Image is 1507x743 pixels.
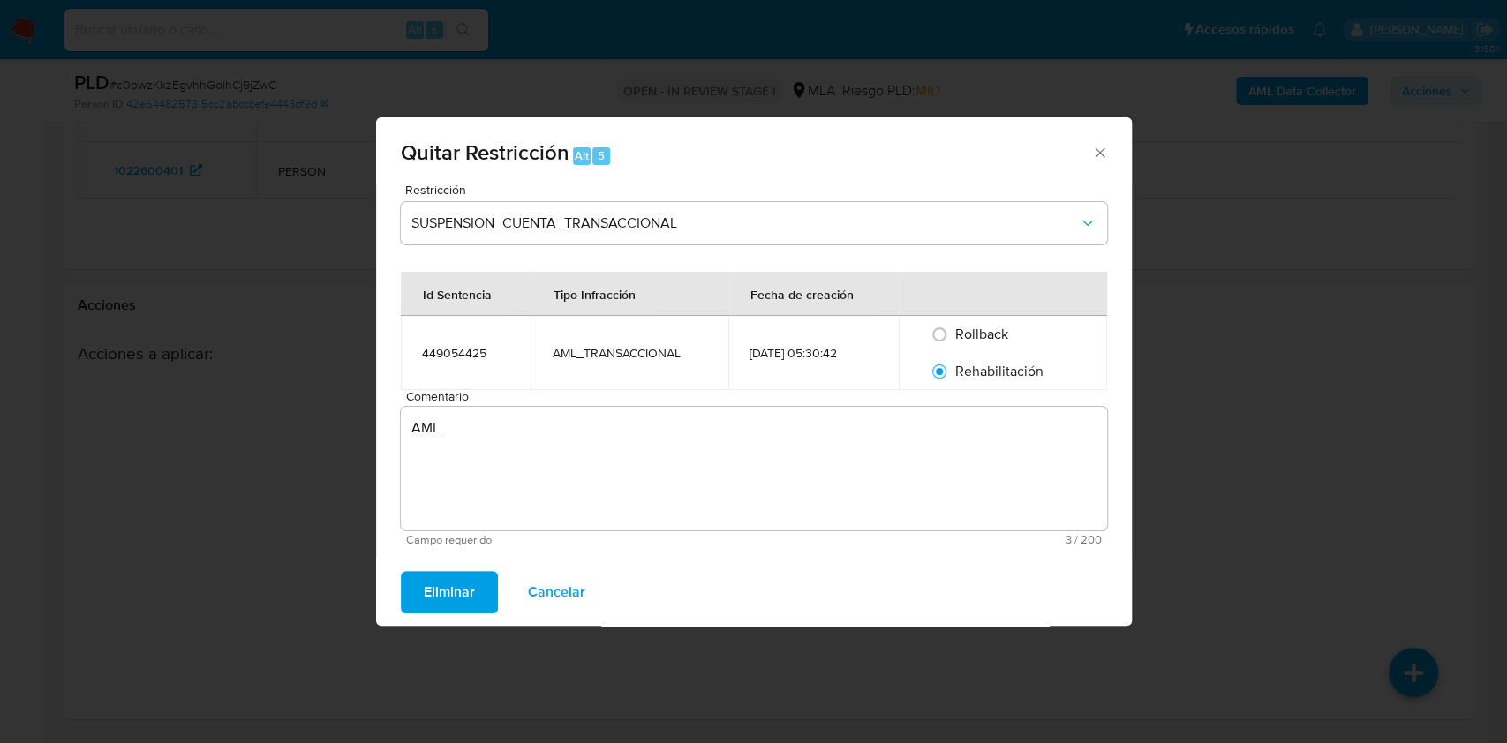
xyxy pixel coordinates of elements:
span: Rehabilitación [955,361,1044,381]
div: Id Sentencia [402,273,513,315]
textarea: AML [401,407,1107,530]
span: Campo requerido [406,534,754,546]
button: Eliminar [401,571,498,613]
div: Tipo Infracción [531,273,656,315]
div: AML_TRANSACCIONAL [552,345,706,361]
span: Comentario [406,390,1112,403]
span: Máximo 200 caracteres [754,534,1102,545]
span: Rollback [955,324,1008,344]
button: Restriction [401,202,1107,244]
span: Alt [575,147,589,164]
button: Cerrar ventana [1091,144,1107,160]
span: Quitar Restricción [401,137,569,168]
div: 449054425 [422,345,510,361]
button: Cancelar [505,571,608,613]
span: Cancelar [528,573,585,612]
div: Fecha de creación [729,273,875,315]
span: 5 [598,147,605,164]
span: Restricción [405,184,1111,196]
div: [DATE] 05:30:42 [750,345,878,361]
span: Eliminar [424,573,475,612]
span: SUSPENSION_CUENTA_TRANSACCIONAL [411,214,1079,232]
